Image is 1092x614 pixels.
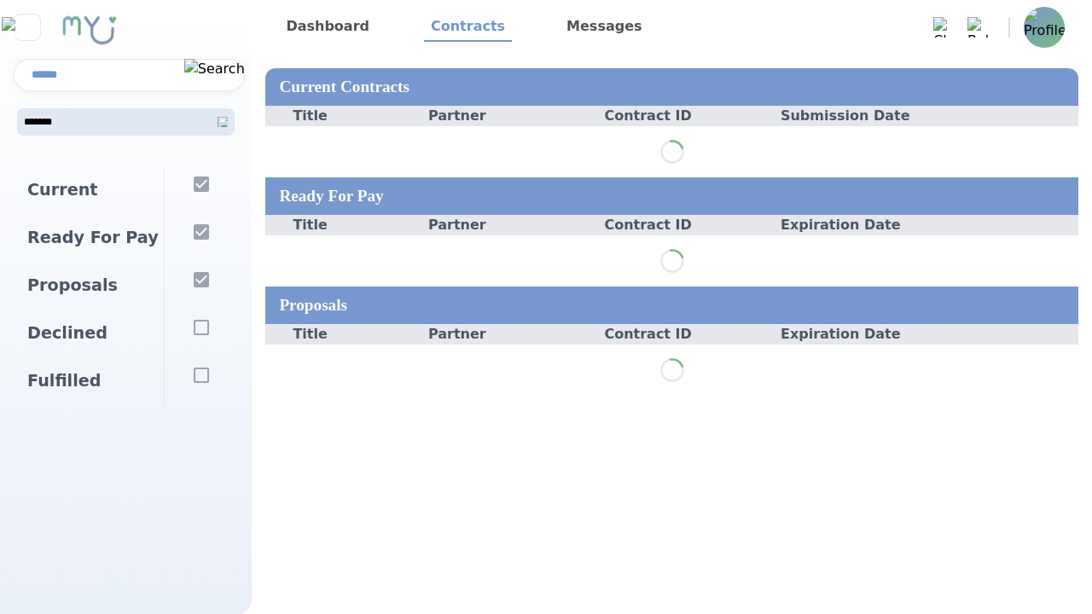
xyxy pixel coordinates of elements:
[265,106,428,126] div: Title
[279,13,376,42] a: Dashboard
[14,166,164,214] div: Current
[1024,7,1065,48] img: Profile
[967,17,988,38] img: Bell
[14,262,164,310] div: Proposals
[590,215,753,235] div: Contract ID
[265,324,428,345] div: Title
[590,106,753,126] div: Contract ID
[933,17,954,38] img: Chat
[560,13,648,42] a: Messages
[753,324,916,345] div: Expiration Date
[590,324,753,345] div: Contract ID
[14,214,164,262] div: Ready For Pay
[428,106,591,126] div: Partner
[753,106,916,126] div: Submission Date
[14,310,164,357] div: Declined
[14,357,164,405] div: Fulfilled
[265,177,1078,215] div: Ready For Pay
[424,13,512,42] a: Contracts
[265,68,1078,106] div: Current Contracts
[428,324,591,345] div: Partner
[265,215,428,235] div: Title
[753,215,916,235] div: Expiration Date
[265,287,1078,324] div: Proposals
[2,17,52,38] img: Close sidebar
[428,215,591,235] div: Partner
